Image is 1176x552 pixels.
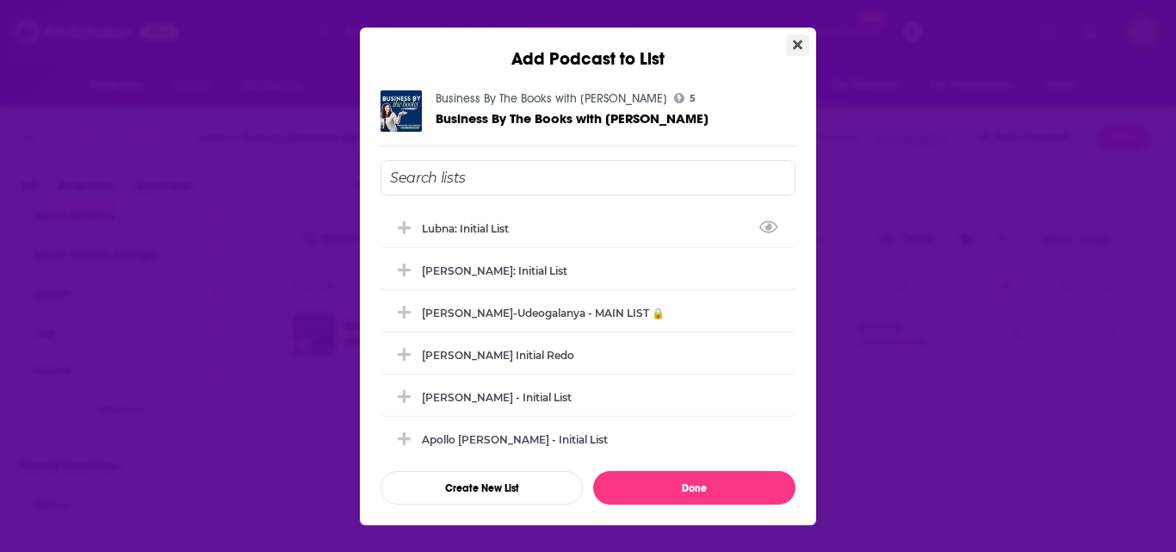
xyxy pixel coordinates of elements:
a: Business By The Books with Danielle Hayden [436,111,709,126]
div: Lubna: Initial List [381,209,795,247]
button: Done [593,471,795,505]
div: Lubna: Initial List [422,222,519,235]
div: Catrina Craft - Initial List [381,378,795,416]
div: Apollo [PERSON_NAME] - Initial List [422,433,608,446]
div: Add Podcast To List [381,160,795,505]
div: [PERSON_NAME]: Initial List [422,264,567,277]
button: Close [786,34,809,56]
img: Business By The Books with Danielle Hayden [381,90,422,132]
div: Add Podcast to List [360,28,816,70]
button: Create New List [381,471,583,505]
div: Marlena: Initial List [381,251,795,289]
div: [PERSON_NAME]-Udeogalanya - MAIN LIST 🔒 [422,307,665,319]
div: [PERSON_NAME] Initial Redo [422,349,574,362]
span: 5 [690,95,696,102]
div: Adaeze Iloeje-Udeogalanya - MAIN LIST 🔒 [381,294,795,332]
button: View Link [509,232,519,233]
a: 5 [674,93,696,103]
div: Apollo Emeka - Initial List [381,420,795,458]
a: Business By The Books with Danielle Hayden [436,91,667,106]
div: Catrina Initial Redo [381,336,795,374]
div: [PERSON_NAME] - Initial List [422,391,572,404]
span: Business By The Books with [PERSON_NAME] [436,110,709,127]
input: Search lists [381,160,795,195]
